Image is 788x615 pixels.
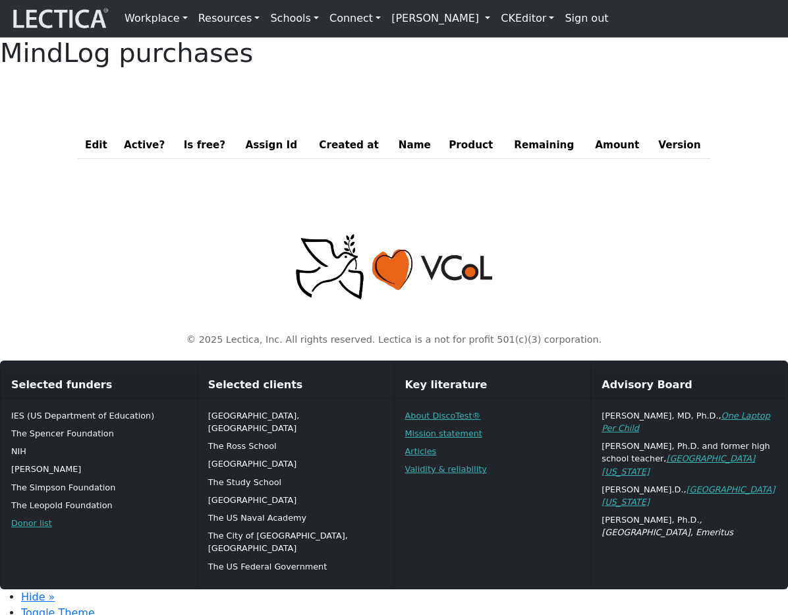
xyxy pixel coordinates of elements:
[602,484,775,507] a: [GEOGRAPHIC_DATA][US_STATE]
[602,411,770,433] a: One Laptop Per Child
[586,132,649,158] th: Amount
[591,372,787,399] div: Advisory Board
[405,446,437,456] a: Articles
[602,440,777,478] p: [PERSON_NAME], Ph.D. and former high school teacher,
[208,512,383,524] p: The US Naval Academy
[86,333,702,347] p: © 2025 Lectica, Inc. All rights reserved. Lectica is a not for profit 501(c)(3) corporation.
[193,5,266,32] a: Resources
[386,5,495,32] a: [PERSON_NAME]
[405,464,487,474] a: Validity & reliability
[11,518,52,528] a: Donor list
[602,483,777,508] p: [PERSON_NAME].D.,
[602,513,777,539] p: [PERSON_NAME], Ph.D.
[395,372,591,399] div: Key literature
[78,132,115,158] th: Edit
[11,427,186,440] p: The Spencer Foundation
[208,409,383,434] p: [GEOGRAPHIC_DATA], [GEOGRAPHIC_DATA]
[115,132,175,158] th: Active?
[11,463,186,475] p: [PERSON_NAME]
[10,6,109,31] img: lecticalive
[11,499,186,512] p: The Leopold Foundation
[198,372,394,399] div: Selected clients
[235,132,308,158] th: Assign Id
[208,476,383,488] p: The Study School
[119,5,193,32] a: Workplace
[559,5,613,32] a: Sign out
[1,372,197,399] div: Selected funders
[390,132,439,158] th: Name
[11,481,186,494] p: The Simpson Foundation
[11,445,186,457] p: NIH
[21,591,55,603] a: Hide »
[174,132,235,158] th: Is free?
[11,409,186,422] p: IES (US Department of Education)
[602,409,777,434] p: [PERSON_NAME], MD, Ph.D.,
[208,560,383,573] p: The US Federal Government
[208,457,383,470] p: [GEOGRAPHIC_DATA]
[293,233,496,302] img: Peace, love, VCoL
[324,5,386,32] a: Connect
[602,454,755,476] a: [GEOGRAPHIC_DATA][US_STATE]
[308,132,390,158] th: Created at
[405,411,481,421] a: About DiscoTest®
[439,132,503,158] th: Product
[649,132,710,158] th: Version
[405,428,482,438] a: Mission statement
[208,529,383,554] p: The City of [GEOGRAPHIC_DATA], [GEOGRAPHIC_DATA]
[208,440,383,452] p: The Ross School
[495,5,559,32] a: CKEditor
[208,494,383,506] p: [GEOGRAPHIC_DATA]
[265,5,324,32] a: Schools
[503,132,586,158] th: Remaining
